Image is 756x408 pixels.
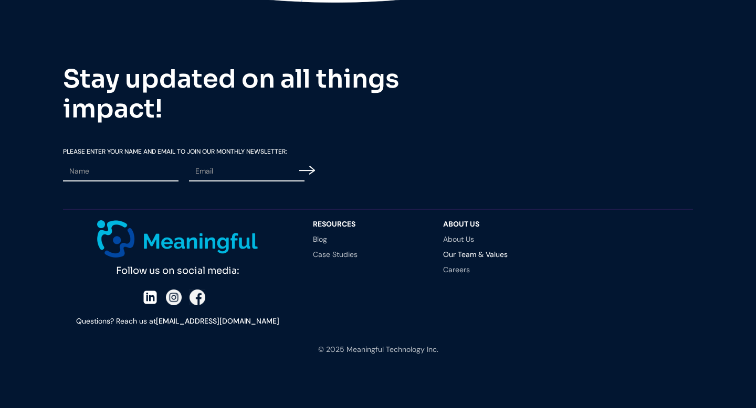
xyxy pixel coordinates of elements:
a: Case Studies [313,251,422,258]
h2: Stay updated on all things impact! [63,64,430,124]
input: Name [63,162,178,181]
div: © 2025 Meaningful Technology Inc. [318,343,438,356]
a: Blog [313,235,422,243]
div: resources [313,220,422,228]
form: Email Form [63,148,315,186]
a: About Us [443,235,552,243]
div: Questions? Reach us at [63,315,292,328]
input: Email [189,162,304,181]
div: About Us [443,220,552,228]
a: Our Team & Values [443,251,552,258]
a: [EMAIL_ADDRESS][DOMAIN_NAME] [156,316,279,326]
a: Careers [443,266,552,273]
input: Submit [299,157,315,183]
div: Follow us on social media: [63,257,292,279]
label: Please Enter your Name and email To Join our Monthly Newsletter: [63,148,315,155]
